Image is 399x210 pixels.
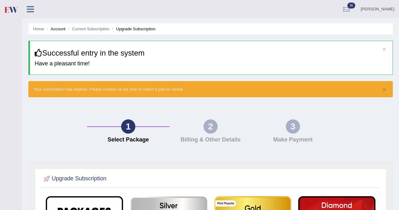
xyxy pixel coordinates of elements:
div: 2 [203,119,218,134]
a: Home [33,27,44,31]
h2: Upgrade Subscription [42,174,106,183]
div: 1 [121,119,135,134]
h4: Have a pleasant time! [35,61,388,67]
span: 36 [347,3,355,9]
div: 3 [286,119,300,134]
li: Account [45,26,65,32]
h4: Make Payment [255,137,331,143]
button: × [382,46,386,52]
h4: Billing & Other Details [173,137,249,143]
a: Current Subscription [72,27,109,31]
h4: Select Package [90,137,166,143]
button: × [382,86,386,93]
div: Your subscription has expired. Please contact us via chat or select a plan to renew [28,81,393,97]
h3: Successful entry in the system [35,49,388,57]
li: Upgrade Subscription [111,26,155,32]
